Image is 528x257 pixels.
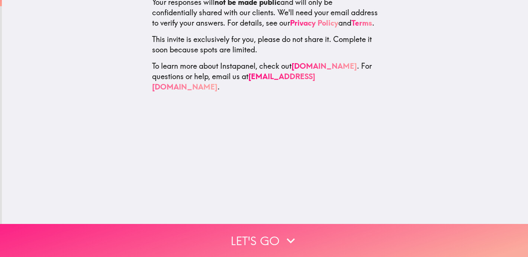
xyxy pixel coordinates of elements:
[152,72,315,91] a: [EMAIL_ADDRESS][DOMAIN_NAME]
[152,61,378,92] p: To learn more about Instapanel, check out . For questions or help, email us at .
[152,34,378,55] p: This invite is exclusively for you, please do not share it. Complete it soon because spots are li...
[351,18,372,27] a: Terms
[290,18,338,27] a: Privacy Policy
[292,61,357,71] a: [DOMAIN_NAME]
